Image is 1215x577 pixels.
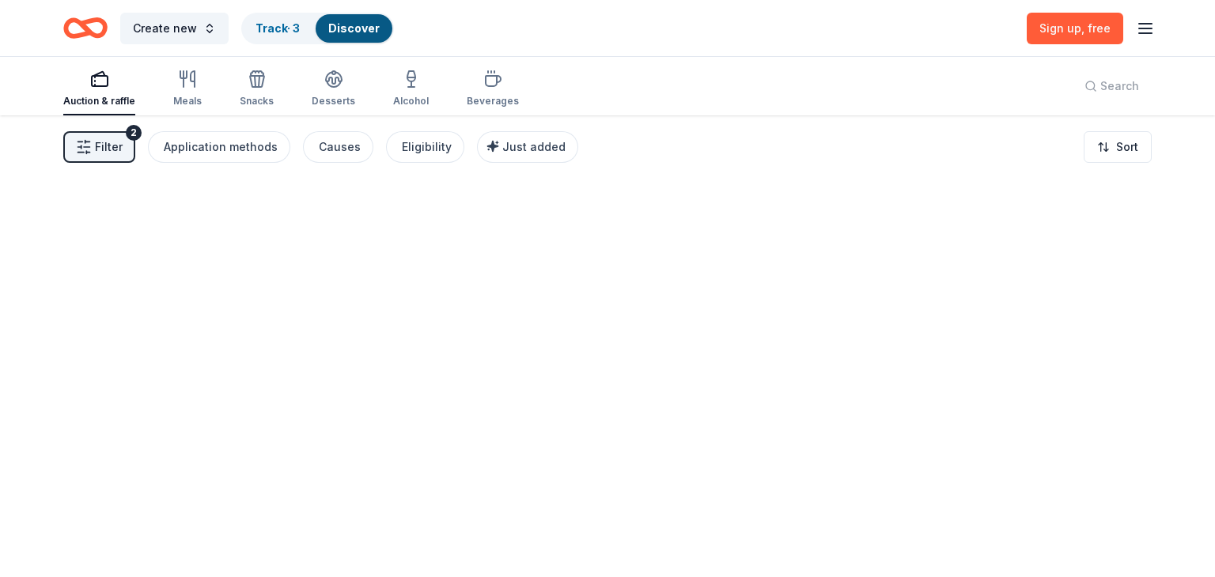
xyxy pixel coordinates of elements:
[241,13,394,44] button: Track· 3Discover
[467,63,519,115] button: Beverages
[133,19,197,38] span: Create new
[95,138,123,157] span: Filter
[120,13,229,44] button: Create new
[502,140,566,153] span: Just added
[126,125,142,141] div: 2
[393,95,429,107] div: Alcohol
[312,63,355,115] button: Desserts
[1027,13,1123,44] a: Sign up, free
[467,95,519,107] div: Beverages
[164,138,278,157] div: Application methods
[173,95,202,107] div: Meals
[148,131,290,163] button: Application methods
[319,138,361,157] div: Causes
[303,131,373,163] button: Causes
[1116,138,1138,157] span: Sort
[402,138,452,157] div: Eligibility
[63,131,135,163] button: Filter2
[240,95,274,107] div: Snacks
[328,21,380,35] a: Discover
[240,63,274,115] button: Snacks
[1084,131,1152,163] button: Sort
[173,63,202,115] button: Meals
[63,95,135,107] div: Auction & raffle
[393,63,429,115] button: Alcohol
[1081,21,1111,35] span: , free
[477,131,578,163] button: Just added
[63,63,135,115] button: Auction & raffle
[63,9,108,47] a: Home
[386,131,464,163] button: Eligibility
[312,95,355,107] div: Desserts
[255,21,300,35] a: Track· 3
[1039,21,1111,35] span: Sign up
